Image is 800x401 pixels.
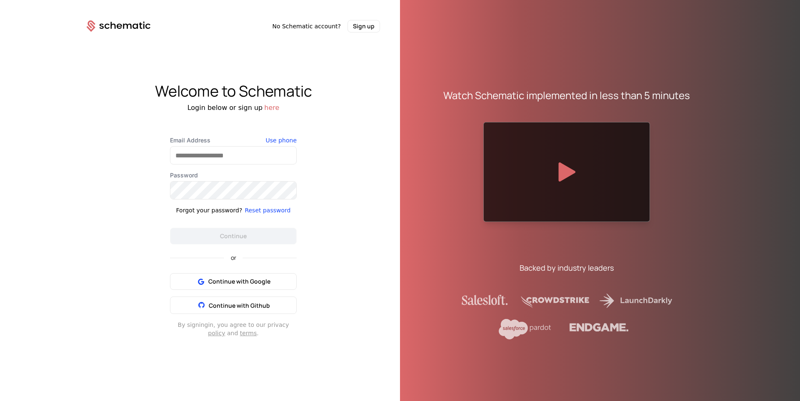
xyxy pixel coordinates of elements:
[170,296,297,314] button: Continue with Github
[520,262,614,274] div: Backed by industry leaders
[208,277,270,286] span: Continue with Google
[67,83,400,100] div: Welcome to Schematic
[443,89,690,102] div: Watch Schematic implemented in less than 5 minutes
[208,330,225,336] a: policy
[170,321,297,337] div: By signing in , you agree to our privacy and .
[224,255,243,261] span: or
[170,228,297,244] button: Continue
[67,103,400,113] div: Login below or sign up
[170,136,297,144] label: Email Address
[240,330,257,336] a: terms
[264,103,279,113] button: here
[176,206,242,214] div: Forgot your password?
[272,22,341,30] span: No Schematic account?
[347,20,380,32] button: Sign up
[170,273,297,290] button: Continue with Google
[170,171,297,179] label: Password
[209,301,270,309] span: Continue with Github
[266,136,297,144] button: Use phone
[245,206,290,214] button: Reset password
